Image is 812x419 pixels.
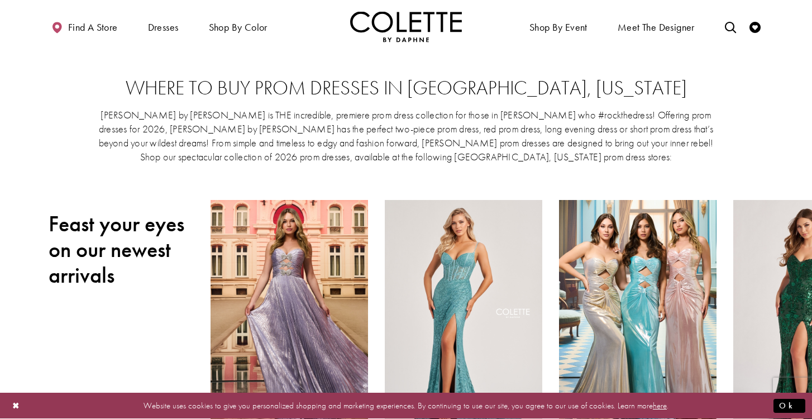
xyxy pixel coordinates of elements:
[350,11,462,42] img: Colette by Daphne
[80,398,732,413] p: Website uses cookies to give you personalized shopping and marketing experiences. By continuing t...
[722,11,739,42] a: Toggle search
[773,399,805,413] button: Submit Dialog
[747,11,763,42] a: Check Wishlist
[145,11,181,42] span: Dresses
[615,11,698,42] a: Meet the designer
[209,22,268,33] span: Shop by color
[71,77,741,99] h2: Where to buy prom dresses in [GEOGRAPHIC_DATA], [US_STATE]
[529,22,587,33] span: Shop By Event
[49,11,120,42] a: Find a store
[653,400,667,411] a: here
[7,396,26,416] button: Close Dialog
[98,108,714,164] p: [PERSON_NAME] by [PERSON_NAME] is THE incredible, premiere prom dress collection for those in [PE...
[49,211,194,288] h2: Feast your eyes on our newest arrivals
[206,11,270,42] span: Shop by color
[527,11,590,42] span: Shop By Event
[68,22,118,33] span: Find a store
[618,22,695,33] span: Meet the designer
[148,22,179,33] span: Dresses
[350,11,462,42] a: Visit Home Page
